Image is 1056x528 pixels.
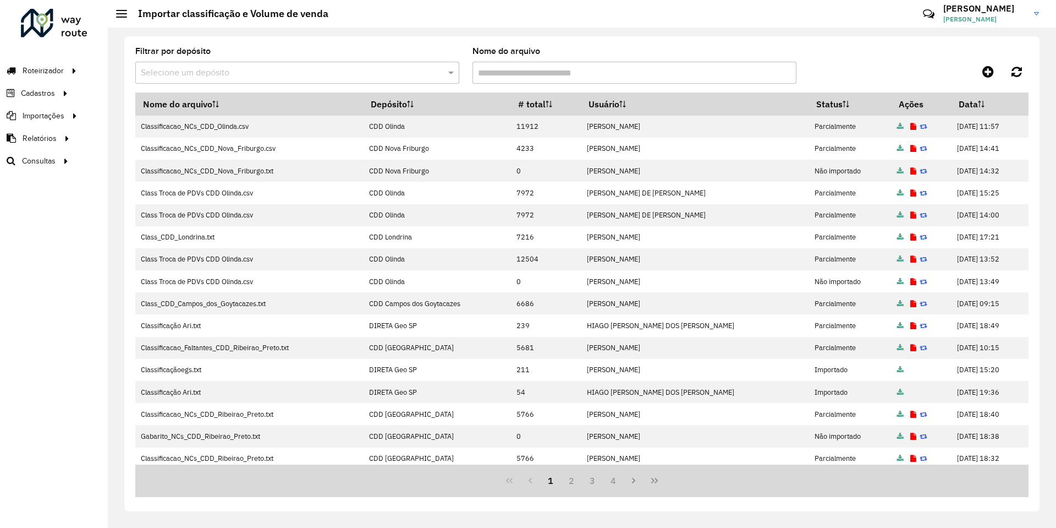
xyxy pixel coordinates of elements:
[581,204,809,226] td: [PERSON_NAME] DE [PERSON_NAME]
[363,359,510,381] td: DIRETA Geo SP
[582,470,603,491] button: 3
[951,292,1028,314] td: [DATE] 09:15
[897,277,904,286] a: Arquivo completo
[581,270,809,292] td: [PERSON_NAME]
[809,292,891,314] td: Parcialmente
[363,337,510,359] td: CDD [GEOGRAPHIC_DATA]
[22,155,56,167] span: Consultas
[363,116,510,138] td: CDD Olinda
[809,425,891,447] td: Não importado
[135,116,363,138] td: Classificacao_NCs_CDD_Olinda.csv
[541,470,562,491] button: 1
[363,226,510,248] td: CDD Londrina
[897,166,904,176] a: Arquivo completo
[21,88,55,99] span: Cadastros
[920,232,927,242] a: Reimportar
[897,254,904,264] a: Arquivo completo
[23,133,57,144] span: Relatórios
[910,454,916,463] a: Exibir log de erros
[581,314,809,336] td: HIAGO [PERSON_NAME] DOS [PERSON_NAME]
[581,248,809,270] td: [PERSON_NAME]
[897,188,904,198] a: Arquivo completo
[920,410,927,419] a: Reimportar
[951,403,1028,425] td: [DATE] 18:40
[920,144,927,153] a: Reimportar
[510,160,581,182] td: 0
[910,432,916,441] a: Exibir log de erros
[920,122,927,131] a: Reimportar
[581,425,809,447] td: [PERSON_NAME]
[363,182,510,204] td: CDD Olinda
[910,166,916,176] a: Exibir log de erros
[920,254,927,264] a: Reimportar
[897,454,904,463] a: Arquivo completo
[897,388,904,397] a: Arquivo completo
[809,337,891,359] td: Parcialmente
[943,3,1026,14] h3: [PERSON_NAME]
[135,337,363,359] td: Classificacao_Faltantes_CDD_Ribeirao_Preto.txt
[910,299,916,308] a: Exibir log de erros
[910,410,916,419] a: Exibir log de erros
[951,116,1028,138] td: [DATE] 11:57
[135,381,363,403] td: Classificação Ari.txt
[581,403,809,425] td: [PERSON_NAME]
[135,226,363,248] td: Class_CDD_Londrina.txt
[135,425,363,447] td: Gabarito_NCs_CDD_Ribeirao_Preto.txt
[897,321,904,330] a: Arquivo completo
[920,343,927,352] a: Reimportar
[897,343,904,352] a: Arquivo completo
[510,403,581,425] td: 5766
[897,210,904,220] a: Arquivo completo
[581,116,809,138] td: [PERSON_NAME]
[910,277,916,286] a: Exibir log de erros
[623,470,644,491] button: Next Page
[809,92,891,116] th: Status
[951,359,1028,381] td: [DATE] 15:20
[581,138,809,160] td: [PERSON_NAME]
[510,337,581,359] td: 5681
[920,166,927,176] a: Reimportar
[951,425,1028,447] td: [DATE] 18:38
[951,138,1028,160] td: [DATE] 14:41
[581,381,809,403] td: HIAGO [PERSON_NAME] DOS [PERSON_NAME]
[510,138,581,160] td: 4233
[951,92,1028,116] th: Data
[644,470,665,491] button: Last Page
[581,160,809,182] td: [PERSON_NAME]
[363,138,510,160] td: CDD Nova Friburgo
[135,204,363,226] td: Class Troca de PDVs CDD Olinda.csv
[910,343,916,352] a: Exibir log de erros
[951,270,1028,292] td: [DATE] 13:49
[951,314,1028,336] td: [DATE] 18:49
[135,448,363,470] td: Classificacao_NCs_CDD_Ribeirao_Preto.txt
[581,448,809,470] td: [PERSON_NAME]
[581,292,809,314] td: [PERSON_NAME]
[363,381,510,403] td: DIRETA Geo SP
[135,160,363,182] td: Classificacao_NCs_CDD_Nova_Friburgo.txt
[809,204,891,226] td: Parcialmente
[920,299,927,308] a: Reimportar
[510,204,581,226] td: 7972
[510,314,581,336] td: 239
[951,226,1028,248] td: [DATE] 17:21
[910,321,916,330] a: Exibir log de erros
[510,248,581,270] td: 12504
[561,470,582,491] button: 2
[809,270,891,292] td: Não importado
[363,403,510,425] td: CDD [GEOGRAPHIC_DATA]
[363,160,510,182] td: CDD Nova Friburgo
[897,122,904,131] a: Arquivo completo
[472,45,540,58] label: Nome do arquivo
[23,110,64,122] span: Importações
[920,432,927,441] a: Reimportar
[910,232,916,242] a: Exibir log de erros
[363,92,510,116] th: Depósito
[581,226,809,248] td: [PERSON_NAME]
[510,448,581,470] td: 5766
[135,92,363,116] th: Nome do arquivo
[920,210,927,220] a: Reimportar
[363,270,510,292] td: CDD Olinda
[809,182,891,204] td: Parcialmente
[135,359,363,381] td: Classificaçãoegs.txt
[603,470,624,491] button: 4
